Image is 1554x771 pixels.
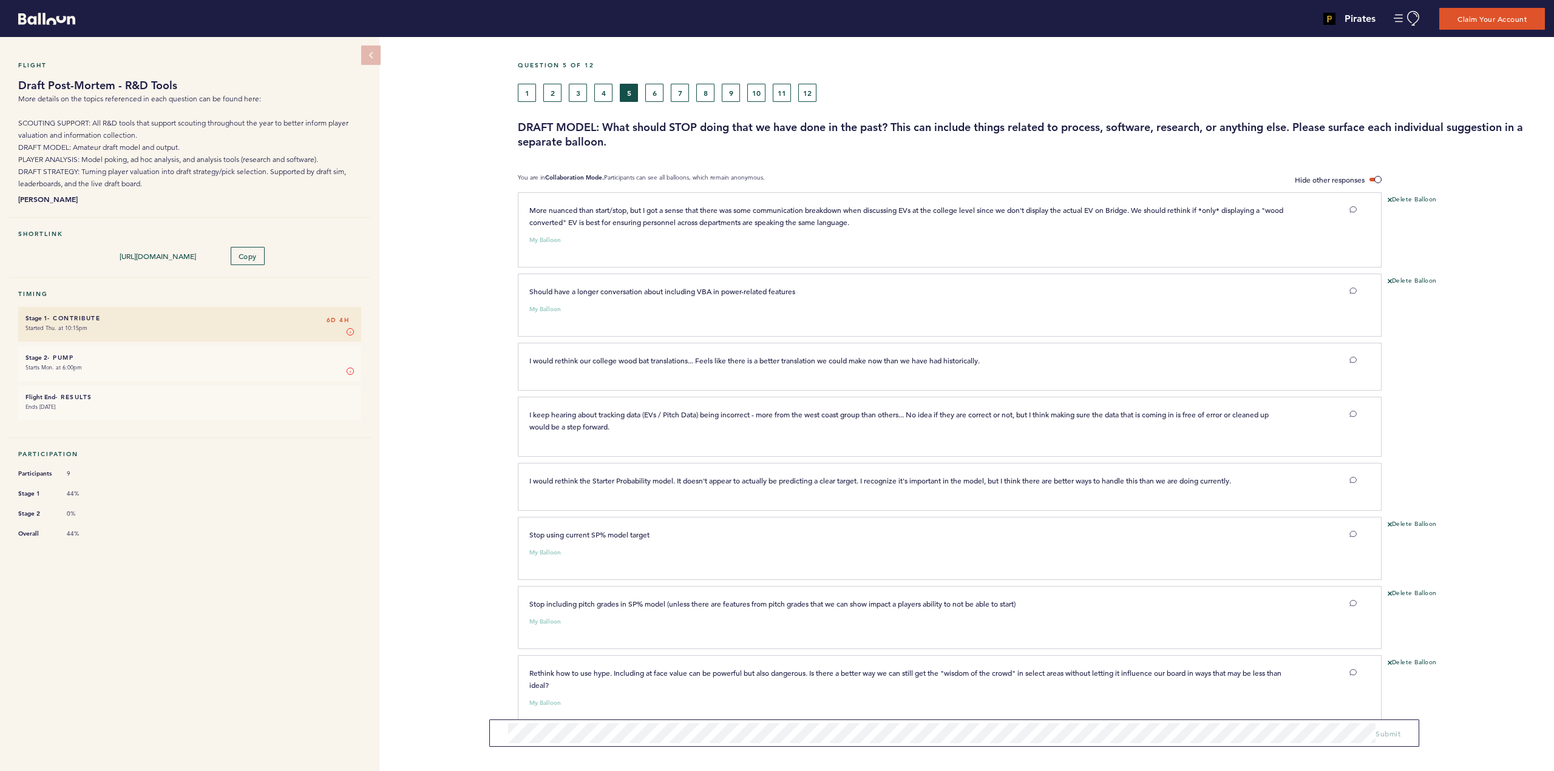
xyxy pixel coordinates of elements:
button: 8 [696,84,714,102]
span: Copy [239,251,257,261]
button: 11 [773,84,791,102]
button: 10 [747,84,765,102]
button: 2 [543,84,562,102]
h3: DRAFT MODEL: What should STOP doing that we have done in the past? This can include things relate... [518,120,1545,149]
h1: Draft Post-Mortem - R&D Tools [18,78,361,93]
small: Stage 2 [25,354,47,362]
span: 9 [67,470,103,478]
button: Submit [1376,727,1400,739]
span: 44% [67,490,103,498]
button: 3 [569,84,587,102]
b: [PERSON_NAME] [18,193,361,205]
span: I keep hearing about tracking data (EVs / Pitch Data) being incorrect - more from the west coast ... [529,409,1271,431]
b: Collaboration Mode. [545,173,604,181]
span: I would rethink the Starter Probability model. It doesn't appear to actually be predicting a clea... [529,476,1231,485]
small: My Balloon [529,237,561,243]
button: Delete Balloon [1388,658,1437,668]
span: Stage 2 [18,508,55,520]
button: Delete Balloon [1388,277,1437,286]
button: 4 [594,84,612,102]
span: More nuanced than start/stop, but I got a sense that there was some communication breakdown when ... [529,205,1285,227]
span: 44% [67,530,103,538]
button: Delete Balloon [1388,589,1437,599]
small: Flight End [25,393,55,401]
h5: Shortlink [18,230,361,238]
h6: - Results [25,393,354,401]
h5: Question 5 of 12 [518,61,1545,69]
button: Claim Your Account [1439,8,1545,30]
small: My Balloon [529,700,561,706]
span: Overall [18,528,55,540]
p: You are in Participants can see all balloons, which remain anonymous. [518,173,765,186]
span: I would rethink our college wood bat translations... Feels like there is a better translation we ... [529,355,980,365]
span: Stage 1 [18,488,55,500]
button: Manage Account [1394,11,1421,26]
time: Ends [DATE] [25,403,55,411]
time: Started Thu. at 10:15pm [25,324,87,332]
button: 12 [798,84,816,102]
small: My Balloon [529,619,561,625]
span: Participants [18,468,55,480]
h5: Participation [18,450,361,458]
svg: Balloon [18,13,75,25]
h5: Flight [18,61,361,69]
span: Submit [1376,729,1400,738]
span: 6D 4H [327,314,350,326]
span: Stop using current SP% model target [529,530,650,539]
button: Copy [231,247,265,265]
span: Rethink how to use hype. Including at face value can be powerful but also dangerous. Is there a b... [529,668,1283,690]
h6: - Pump [25,354,354,362]
button: Delete Balloon [1388,520,1437,530]
a: Balloon [9,12,75,25]
small: Stage 1 [25,314,47,322]
button: Delete Balloon [1388,195,1437,205]
h6: - Contribute [25,314,354,322]
span: Hide other responses [1295,175,1365,184]
small: My Balloon [529,550,561,556]
button: 1 [518,84,536,102]
h4: Pirates [1345,12,1376,26]
time: Starts Mon. at 6:00pm [25,363,82,371]
small: My Balloon [529,306,561,312]
h5: Timing [18,290,361,298]
button: 5 [620,84,638,102]
button: 6 [645,84,663,102]
button: 9 [722,84,740,102]
span: Stop including pitch grades in SP% model (unless there are features from pitch grades that we can... [529,599,1016,608]
span: 0% [67,510,103,518]
span: More details on the topics referenced in each question can be found here: SCOUTING SUPPORT: All R... [18,94,348,188]
span: Should have a longer conversation about including VBA in power-related features [529,286,795,296]
button: 7 [671,84,689,102]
